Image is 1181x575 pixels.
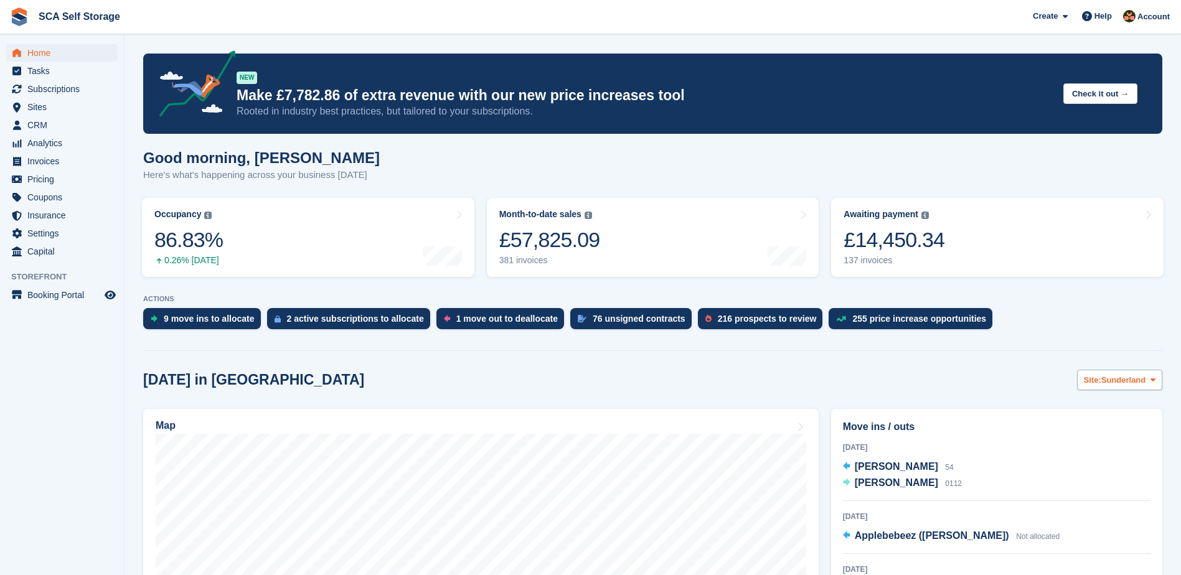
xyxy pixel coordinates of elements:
div: £57,825.09 [499,227,600,253]
span: 0112 [945,479,962,488]
span: Applebebeez ([PERSON_NAME]) [855,530,1009,541]
span: 54 [945,463,953,472]
div: 9 move ins to allocate [164,314,255,324]
span: Subscriptions [27,80,102,98]
div: [DATE] [843,442,1150,453]
a: menu [6,44,118,62]
a: Applebebeez ([PERSON_NAME]) Not allocated [843,528,1060,545]
span: Insurance [27,207,102,224]
img: move_outs_to_deallocate_icon-f764333ba52eb49d3ac5e1228854f67142a1ed5810a6f6cc68b1a99e826820c5.svg [444,315,450,322]
a: menu [6,225,118,242]
a: [PERSON_NAME] 54 [843,459,954,475]
span: Sites [27,98,102,116]
a: menu [6,98,118,116]
p: Make £7,782.86 of extra revenue with our new price increases tool [237,86,1053,105]
h2: Map [156,420,176,431]
img: stora-icon-8386f47178a22dfd0bd8f6a31ec36ba5ce8667c1dd55bd0f319d3a0aa187defe.svg [10,7,29,26]
a: 216 prospects to review [698,308,829,335]
a: Occupancy 86.83% 0.26% [DATE] [142,198,474,277]
a: menu [6,207,118,224]
a: menu [6,171,118,188]
span: CRM [27,116,102,134]
a: 2 active subscriptions to allocate [267,308,436,335]
img: contract_signature_icon-13c848040528278c33f63329250d36e43548de30e8caae1d1a13099fd9432cc5.svg [578,315,586,322]
div: [DATE] [843,511,1150,522]
a: menu [6,134,118,152]
span: Settings [27,225,102,242]
a: menu [6,286,118,304]
a: menu [6,116,118,134]
div: NEW [237,72,257,84]
span: Capital [27,243,102,260]
span: [PERSON_NAME] [855,461,938,472]
div: 0.26% [DATE] [154,255,223,266]
div: 76 unsigned contracts [593,314,685,324]
img: active_subscription_to_allocate_icon-d502201f5373d7db506a760aba3b589e785aa758c864c3986d89f69b8ff3... [275,315,281,323]
div: 137 invoices [844,255,944,266]
a: SCA Self Storage [34,6,125,27]
a: menu [6,62,118,80]
a: Month-to-date sales £57,825.09 381 invoices [487,198,819,277]
button: Site: Sunderland [1077,370,1162,390]
span: Booking Portal [27,286,102,304]
span: Invoices [27,152,102,170]
span: Create [1033,10,1058,22]
a: 1 move out to deallocate [436,308,570,335]
button: Check it out → [1063,83,1137,104]
span: Site: [1084,374,1101,386]
span: Account [1137,11,1170,23]
span: Tasks [27,62,102,80]
span: Sunderland [1101,374,1146,386]
img: price-adjustments-announcement-icon-8257ccfd72463d97f412b2fc003d46551f7dbcb40ab6d574587a9cd5c0d94... [149,50,236,121]
a: 9 move ins to allocate [143,308,267,335]
a: [PERSON_NAME] 0112 [843,475,962,492]
a: Preview store [103,287,118,302]
span: Home [27,44,102,62]
h2: [DATE] in [GEOGRAPHIC_DATA] [143,372,364,388]
span: Help [1094,10,1112,22]
div: £14,450.34 [844,227,944,253]
div: 86.83% [154,227,223,253]
a: 76 unsigned contracts [570,308,698,335]
div: 1 move out to deallocate [456,314,558,324]
div: 2 active subscriptions to allocate [287,314,424,324]
p: Here's what's happening across your business [DATE] [143,168,380,182]
a: menu [6,243,118,260]
div: 216 prospects to review [718,314,817,324]
div: 255 price increase opportunities [852,314,986,324]
img: icon-info-grey-7440780725fd019a000dd9b08b2336e03edf1995a4989e88bcd33f0948082b44.svg [204,212,212,219]
img: prospect-51fa495bee0391a8d652442698ab0144808aea92771e9ea1ae160a38d050c398.svg [705,315,712,322]
img: icon-info-grey-7440780725fd019a000dd9b08b2336e03edf1995a4989e88bcd33f0948082b44.svg [921,212,929,219]
h2: Move ins / outs [843,419,1150,434]
img: Sarah Race [1123,10,1136,22]
div: 381 invoices [499,255,600,266]
span: Not allocated [1016,532,1060,541]
div: [DATE] [843,564,1150,575]
img: price_increase_opportunities-93ffe204e8149a01c8c9dc8f82e8f89637d9d84a8eef4429ea346261dce0b2c0.svg [836,316,846,322]
span: Pricing [27,171,102,188]
p: ACTIONS [143,295,1162,303]
img: move_ins_to_allocate_icon-fdf77a2bb77ea45bf5b3d319d69a93e2d87916cf1d5bf7949dd705db3b84f3ca.svg [151,315,158,322]
a: Awaiting payment £14,450.34 137 invoices [831,198,1164,277]
div: Month-to-date sales [499,209,581,220]
span: Analytics [27,134,102,152]
div: Awaiting payment [844,209,918,220]
span: Coupons [27,189,102,206]
span: Storefront [11,271,124,283]
a: menu [6,152,118,170]
div: Occupancy [154,209,201,220]
span: [PERSON_NAME] [855,477,938,488]
a: 255 price increase opportunities [829,308,999,335]
p: Rooted in industry best practices, but tailored to your subscriptions. [237,105,1053,118]
a: menu [6,189,118,206]
h1: Good morning, [PERSON_NAME] [143,149,380,166]
a: menu [6,80,118,98]
img: icon-info-grey-7440780725fd019a000dd9b08b2336e03edf1995a4989e88bcd33f0948082b44.svg [585,212,592,219]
